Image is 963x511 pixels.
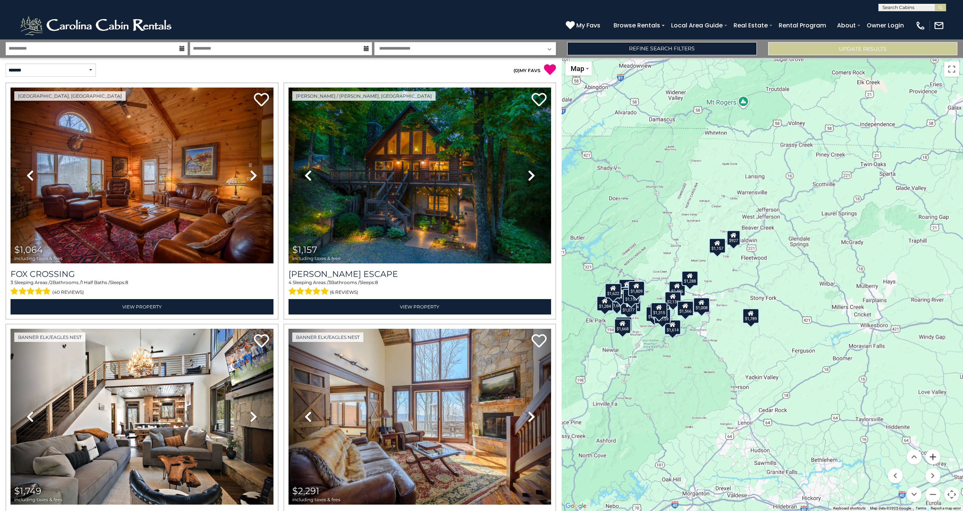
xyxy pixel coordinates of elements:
div: $1,566 [677,301,693,316]
span: $1,064 [14,244,43,255]
a: About [833,19,860,32]
div: $1,622 [605,283,621,298]
span: Map [571,65,584,73]
div: $1,614 [664,320,681,335]
span: 4 [289,280,292,285]
a: Real Estate [730,19,772,32]
span: (6 reviews) [330,287,358,297]
button: Keyboard shortcuts [833,506,866,511]
span: 8 [375,280,378,285]
div: $1,159 [654,309,671,324]
span: $1,749 [14,485,41,496]
button: Zoom in [925,449,940,464]
a: Refine Search Filters [567,42,756,55]
img: Google [564,501,588,511]
img: thumbnail_163260025.jpeg [11,88,273,263]
div: Sleeping Areas / Bathrooms / Sleeps: [11,279,273,297]
div: $2,136 [665,292,681,307]
span: My Favs [576,21,600,30]
div: $1,288 [682,271,698,286]
a: [PERSON_NAME] / [PERSON_NAME], [GEOGRAPHIC_DATA] [292,91,436,101]
span: (40 reviews) [52,287,84,297]
a: Add to favorites [254,92,269,108]
div: $927 [727,230,740,245]
a: Rental Program [775,19,830,32]
a: Add to favorites [254,333,269,349]
div: $2,496 [668,281,685,296]
span: 3 [328,280,331,285]
a: Add to favorites [532,92,547,108]
div: Sleeping Areas / Bathrooms / Sleeps: [289,279,551,297]
button: Move up [907,449,922,464]
a: Owner Login [863,19,908,32]
button: Change map style [565,62,592,76]
span: including taxes & fees [292,256,340,261]
span: $2,291 [292,485,319,496]
a: Terms [916,506,926,510]
a: (0)MY FAVS [513,68,541,73]
div: $1,893 [619,279,635,294]
span: including taxes & fees [14,497,62,502]
button: Map camera controls [944,487,959,502]
button: Zoom out [925,487,940,502]
div: $1,809 [628,281,645,296]
span: ( ) [513,68,519,73]
img: thumbnail_164375639.jpeg [11,329,273,505]
a: Report a map error [931,506,961,510]
img: mail-regular-white.png [934,20,944,31]
a: Fox Crossing [11,269,273,279]
div: $1,008 [693,298,710,313]
div: $1,153 [623,289,639,304]
a: Banner Elk/Eagles Nest [14,333,85,342]
a: View Property [11,299,273,314]
a: [PERSON_NAME] Escape [289,269,551,279]
button: Move right [925,468,940,483]
div: $1,288 [615,317,632,332]
span: including taxes & fees [292,497,340,502]
div: $1,315 [650,302,667,317]
a: [GEOGRAPHIC_DATA], [GEOGRAPHIC_DATA] [14,91,126,101]
span: $1,157 [292,244,317,255]
div: $1,789 [743,308,759,324]
h3: Todd Escape [289,269,551,279]
img: phone-regular-white.png [915,20,926,31]
a: Banner Elk/Eagles Nest [292,333,363,342]
div: $1,284 [596,296,613,311]
div: $1,157 [709,238,726,253]
span: Map data ©2025 Google [870,506,911,510]
a: Browse Rentals [610,19,664,32]
a: Open this area in Google Maps (opens a new window) [564,501,588,511]
div: $1,684 [609,295,625,310]
img: White-1-2.png [19,14,175,37]
button: Move left [888,468,903,483]
a: Add to favorites [532,333,547,349]
button: Update Results [768,42,957,55]
img: thumbnail_163263053.jpeg [289,329,551,505]
span: 1 Half Baths / [81,280,110,285]
span: 0 [515,68,518,73]
div: $1,668 [614,319,631,334]
a: My Favs [566,21,602,30]
span: including taxes & fees [14,256,62,261]
img: thumbnail_168627805.jpeg [289,88,551,263]
span: 3 [11,280,13,285]
a: View Property [289,299,551,314]
div: $1,077 [620,300,636,315]
button: Toggle fullscreen view [944,62,959,77]
button: Move down [907,487,922,502]
a: Local Area Guide [667,19,726,32]
span: 8 [125,280,128,285]
div: $1,692 [646,307,662,322]
span: 2 [50,280,53,285]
